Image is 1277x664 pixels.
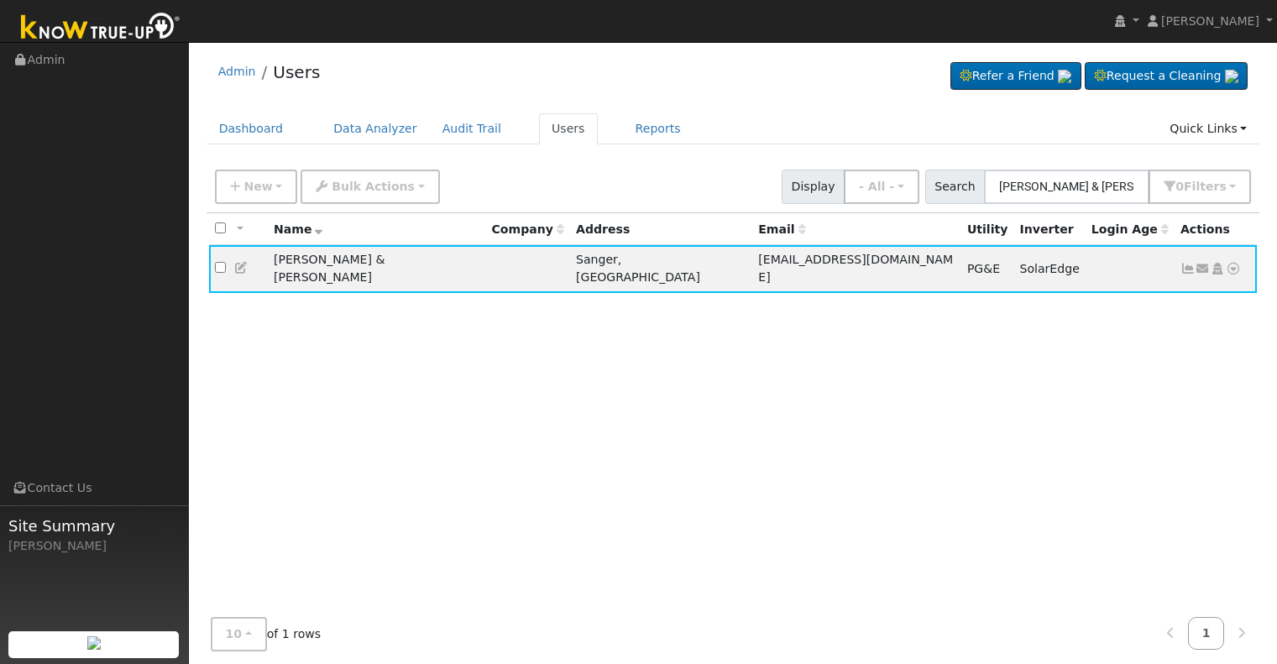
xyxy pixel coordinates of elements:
span: Search [925,170,985,204]
td: [PERSON_NAME] & [PERSON_NAME] [268,245,486,293]
span: New [243,180,272,193]
span: [EMAIL_ADDRESS][DOMAIN_NAME] [758,253,953,284]
span: 10 [226,627,243,640]
img: Know True-Up [13,9,189,47]
img: retrieve [1225,70,1238,83]
span: Company name [491,222,563,236]
a: Data Analyzer [321,113,430,144]
a: Login As [1210,262,1225,275]
a: Other actions [1226,260,1241,278]
img: retrieve [1058,70,1071,83]
button: 10 [211,617,267,651]
a: Reports [623,113,693,144]
span: SolarEdge [1019,262,1079,275]
span: s [1219,180,1226,193]
button: New [215,170,298,204]
div: [PERSON_NAME] [8,537,180,555]
div: Utility [967,221,1008,238]
span: of 1 rows [211,617,322,651]
span: Name [274,222,323,236]
span: [PERSON_NAME] [1161,14,1259,28]
img: retrieve [87,636,101,650]
a: Edit User [234,261,249,274]
td: Sanger, [GEOGRAPHIC_DATA] [570,245,752,293]
a: Users [539,113,598,144]
a: rogerh@mvdinc.com [1196,260,1211,278]
a: Audit Trail [430,113,514,144]
span: PG&E [967,262,1000,275]
a: Quick Links [1157,113,1259,144]
span: Display [782,170,845,204]
span: Site Summary [8,515,180,537]
button: Bulk Actions [301,170,439,204]
a: Show Graph [1180,262,1196,275]
a: Refer a Friend [950,62,1081,91]
button: 0Filters [1149,170,1251,204]
a: Users [273,62,320,82]
div: Inverter [1019,221,1079,238]
input: Search [984,170,1149,204]
div: Address [576,221,746,238]
span: Bulk Actions [332,180,415,193]
span: Filter [1184,180,1227,193]
a: 1 [1188,617,1225,650]
a: Admin [218,65,256,78]
span: Email [758,222,805,236]
span: Days since last login [1091,222,1169,236]
a: Request a Cleaning [1085,62,1248,91]
button: - All - [844,170,919,204]
a: Dashboard [207,113,296,144]
div: Actions [1180,221,1251,238]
